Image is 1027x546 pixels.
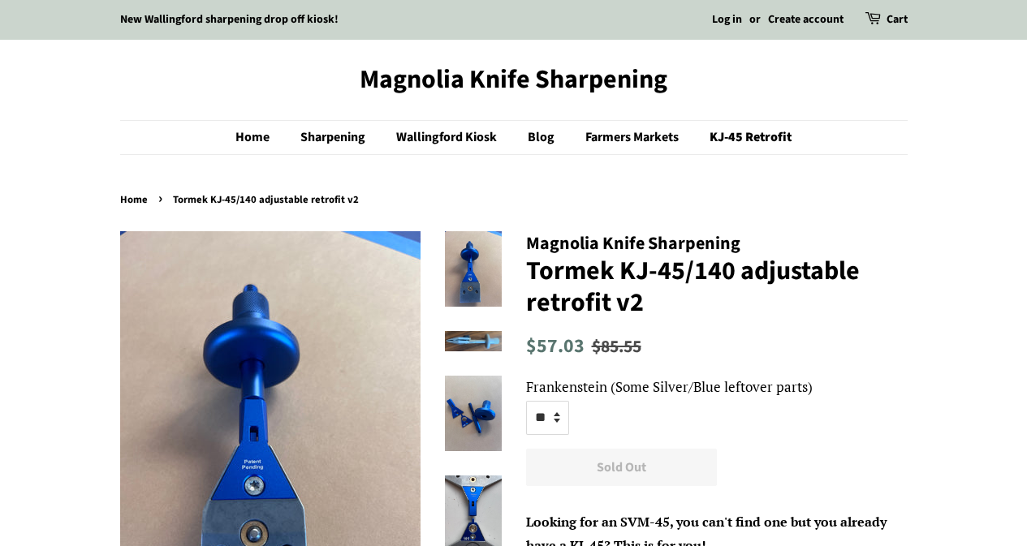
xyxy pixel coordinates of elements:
a: Home [120,192,152,207]
a: Home [235,121,286,154]
span: Sold Out [597,458,646,476]
nav: breadcrumbs [120,191,908,209]
a: Farmers Markets [573,121,695,154]
img: Tormek KJ-45/140 adjustable retrofit v2 [445,376,502,451]
a: Magnolia Knife Sharpening [120,64,908,95]
a: New Wallingford sharpening drop off kiosk! [120,11,339,28]
span: › [158,188,166,209]
img: Tormek KJ-45/140 adjustable retrofit v2 [445,331,502,351]
button: Sold Out [526,449,717,487]
li: or [749,11,761,30]
a: Sharpening [288,121,382,154]
a: Log in [712,11,742,28]
a: Wallingford Kiosk [384,121,513,154]
a: Create account [768,11,844,28]
a: Cart [887,11,908,30]
s: $85.55 [592,334,641,359]
span: $57.03 [526,333,585,360]
span: Tormek KJ-45/140 adjustable retrofit v2 [173,192,363,207]
h1: Tormek KJ-45/140 adjustable retrofit v2 [526,256,908,318]
label: Frankenstein (Some Silver/Blue leftover parts) [526,376,908,399]
span: Magnolia Knife Sharpening [526,230,740,256]
a: Blog [516,121,571,154]
img: Tormek KJ-45/140 adjustable retrofit v2 [445,231,502,307]
a: KJ-45 Retrofit [697,121,792,154]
